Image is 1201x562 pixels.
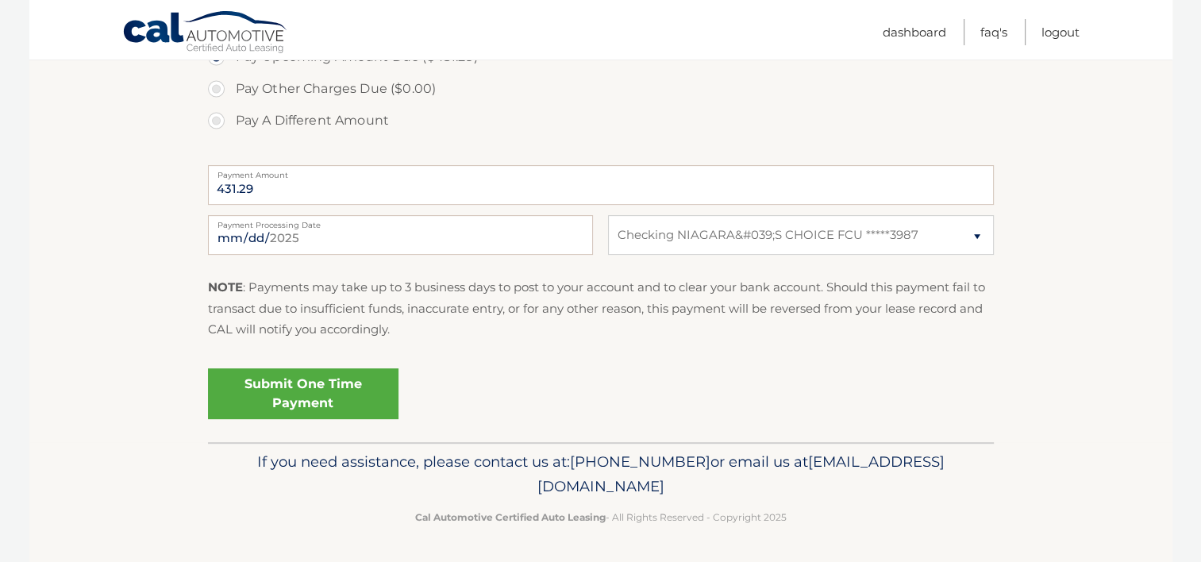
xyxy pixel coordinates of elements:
label: Payment Processing Date [208,215,593,228]
label: Payment Amount [208,165,994,178]
span: [PHONE_NUMBER] [570,452,710,471]
a: Dashboard [883,19,946,45]
a: Logout [1041,19,1080,45]
p: If you need assistance, please contact us at: or email us at [218,449,984,500]
a: Cal Automotive [122,10,289,56]
input: Payment Amount [208,165,994,205]
label: Pay A Different Amount [208,105,994,137]
strong: NOTE [208,279,243,294]
p: : Payments may take up to 3 business days to post to your account and to clear your bank account.... [208,277,994,340]
input: Payment Date [208,215,593,255]
p: - All Rights Reserved - Copyright 2025 [218,509,984,525]
strong: Cal Automotive Certified Auto Leasing [415,511,606,523]
a: FAQ's [980,19,1007,45]
a: Submit One Time Payment [208,368,398,419]
label: Pay Other Charges Due ($0.00) [208,73,994,105]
